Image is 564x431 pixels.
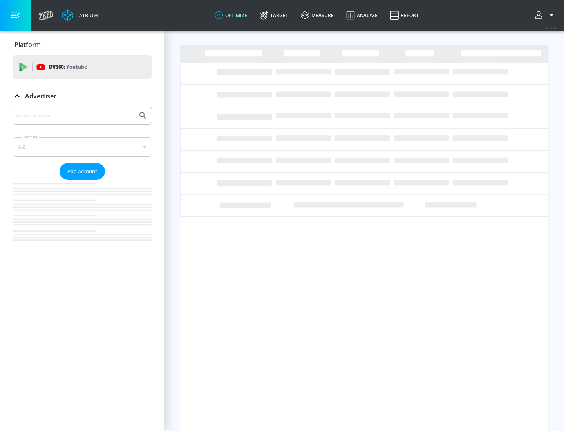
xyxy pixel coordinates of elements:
p: Advertiser [25,92,56,100]
div: A-Z [13,137,152,157]
a: Report [384,1,425,29]
nav: list of Advertiser [13,180,152,256]
a: Target [253,1,295,29]
label: Sort By [22,134,39,139]
p: Platform [14,40,41,49]
div: Platform [13,34,152,56]
a: optimize [208,1,253,29]
a: measure [295,1,340,29]
span: v 4.25.4 [545,26,556,30]
p: DV360: [49,63,87,71]
p: Youtube [66,63,87,71]
input: Search by name [16,110,134,121]
div: Advertiser [13,85,152,107]
a: Atrium [62,9,98,21]
a: Analyze [340,1,384,29]
div: Atrium [76,12,98,19]
div: DV360: Youtube [13,55,152,79]
span: Add Account [67,167,97,176]
div: Advertiser [13,107,152,256]
button: Add Account [60,163,105,180]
